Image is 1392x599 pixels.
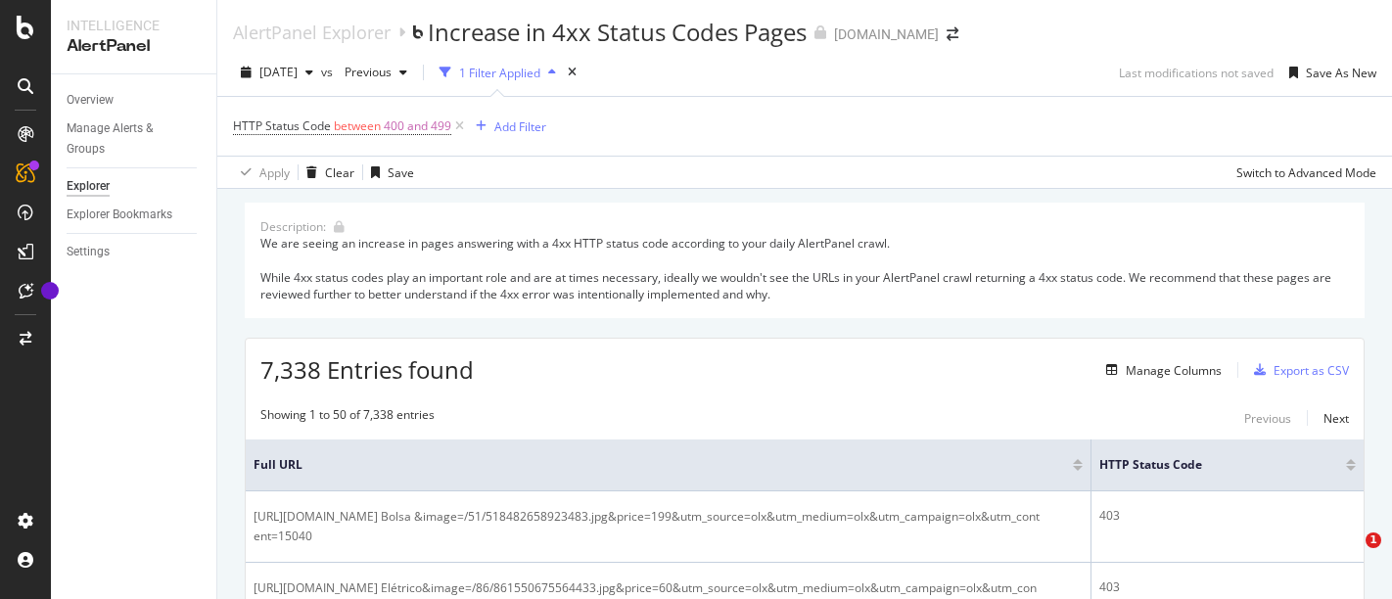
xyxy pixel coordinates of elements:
[947,27,958,41] div: arrow-right-arrow-left
[1366,532,1381,548] span: 1
[1274,362,1349,379] div: Export as CSV
[384,113,451,140] span: 400 and 499
[299,157,354,188] button: Clear
[1306,65,1376,81] div: Save As New
[1236,164,1376,181] div: Switch to Advanced Mode
[834,24,939,44] div: [DOMAIN_NAME]
[67,176,203,197] a: Explorer
[67,118,184,160] div: Manage Alerts & Groups
[1281,57,1376,88] button: Save As New
[260,235,1349,302] div: We are seeing an increase in pages answering with a 4xx HTTP status code according to your daily ...
[67,176,110,197] div: Explorer
[67,90,203,111] a: Overview
[1229,157,1376,188] button: Switch to Advanced Mode
[468,115,546,138] button: Add Filter
[67,205,203,225] a: Explorer Bookmarks
[67,205,172,225] div: Explorer Bookmarks
[260,406,435,430] div: Showing 1 to 50 of 7,338 entries
[388,164,414,181] div: Save
[41,282,59,299] div: Tooltip anchor
[1323,410,1349,427] div: Next
[334,117,381,134] span: between
[428,16,807,49] div: Increase in 4xx Status Codes Pages
[233,117,331,134] span: HTTP Status Code
[67,242,203,262] a: Settings
[67,35,201,58] div: AlertPanel
[1244,410,1291,427] div: Previous
[1126,362,1222,379] div: Manage Columns
[259,164,290,181] div: Apply
[260,353,474,386] span: 7,338 Entries found
[259,64,298,80] span: 2025 Sep. 10th
[233,57,321,88] button: [DATE]
[1119,65,1274,81] div: Last modifications not saved
[233,22,391,43] a: AlertPanel Explorer
[260,218,326,235] div: Description:
[67,90,114,111] div: Overview
[321,64,337,80] span: vs
[432,57,564,88] button: 1 Filter Applied
[233,157,290,188] button: Apply
[1099,507,1356,525] div: 403
[363,157,414,188] button: Save
[337,57,415,88] button: Previous
[1246,354,1349,386] button: Export as CSV
[564,63,580,82] div: times
[1244,406,1291,430] button: Previous
[1098,358,1222,382] button: Manage Columns
[1099,578,1356,596] div: 403
[67,16,201,35] div: Intelligence
[1099,456,1317,474] span: HTTP Status Code
[67,118,203,160] a: Manage Alerts & Groups
[254,456,1044,474] span: Full URL
[494,118,546,135] div: Add Filter
[67,242,110,262] div: Settings
[325,164,354,181] div: Clear
[1325,532,1372,579] iframe: Intercom live chat
[337,64,392,80] span: Previous
[254,507,1041,546] span: [URL][DOMAIN_NAME] Bolsa &image=/51/518482658923483.jpg&price=199&utm_source=olx&utm_medium=olx&u...
[1323,406,1349,430] button: Next
[459,65,540,81] div: 1 Filter Applied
